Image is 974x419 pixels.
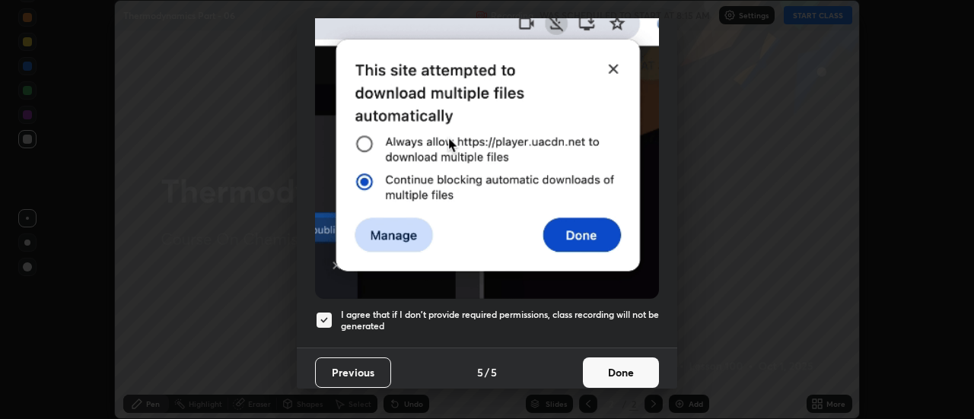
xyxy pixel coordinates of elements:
button: Done [583,357,659,388]
button: Previous [315,357,391,388]
h4: 5 [491,364,497,380]
h4: / [485,364,489,380]
h4: 5 [477,364,483,380]
h5: I agree that if I don't provide required permissions, class recording will not be generated [341,309,659,332]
